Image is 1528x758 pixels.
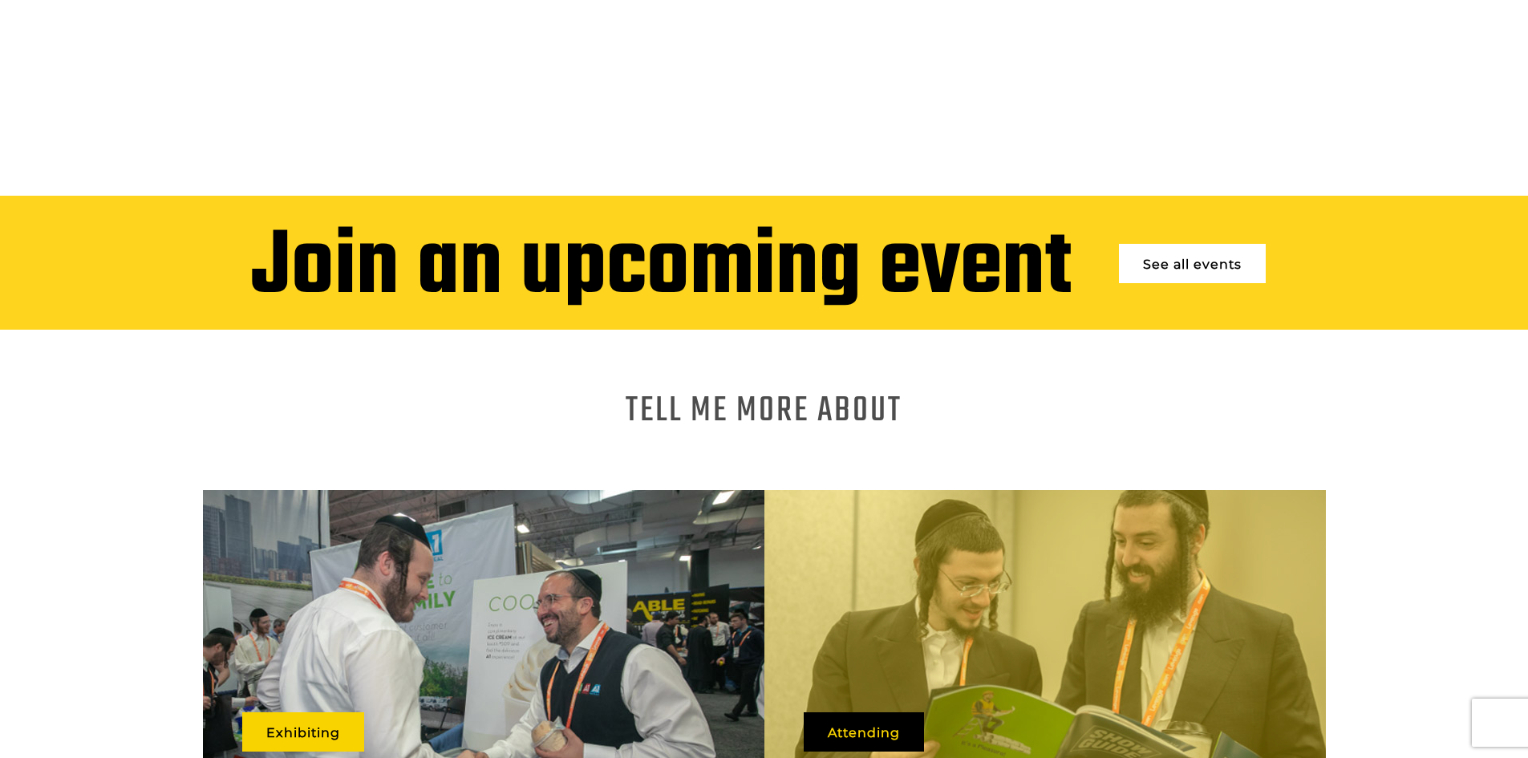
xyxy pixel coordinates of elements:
div: Join an upcoming event [251,232,1072,306]
textarea: Type your message and click 'Submit' [21,243,293,480]
input: Enter your email address [21,196,293,231]
div: Leave a message [83,90,270,111]
em: Submit [235,494,291,516]
div: Minimize live chat window [263,8,302,47]
input: Enter your last name [21,148,293,184]
a: See all events [1119,244,1266,283]
a: Attending [804,712,924,752]
a: Exhibiting [242,712,364,752]
h1: Tell me more About [626,402,902,421]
